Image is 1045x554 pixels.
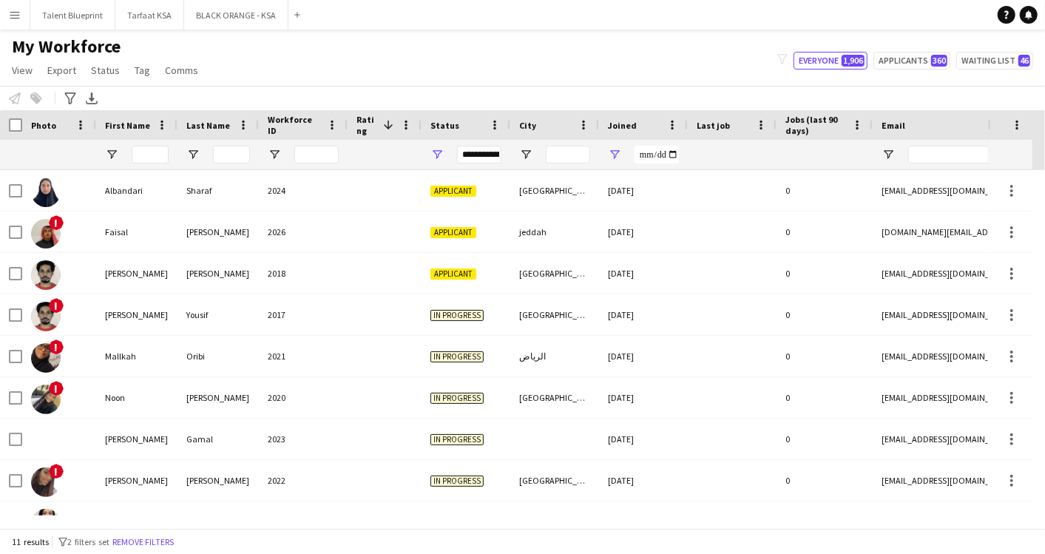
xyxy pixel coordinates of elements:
[268,148,281,161] button: Open Filter Menu
[430,351,484,362] span: In progress
[777,212,873,252] div: 0
[356,114,377,136] span: Rating
[177,253,259,294] div: [PERSON_NAME]
[159,61,204,80] a: Comms
[430,393,484,404] span: In progress
[430,476,484,487] span: In progress
[49,340,64,354] span: !
[599,212,688,252] div: [DATE]
[49,464,64,479] span: !
[599,460,688,501] div: [DATE]
[30,1,115,30] button: Talent Blueprint
[777,336,873,376] div: 0
[294,146,339,163] input: Workforce ID Filter Input
[91,64,120,77] span: Status
[519,120,536,131] span: City
[430,227,476,238] span: Applicant
[61,89,79,107] app-action-btn: Advanced filters
[12,64,33,77] span: View
[96,501,177,542] div: Rawan
[608,148,621,161] button: Open Filter Menu
[177,212,259,252] div: [PERSON_NAME]
[259,212,348,252] div: 2026
[96,460,177,501] div: [PERSON_NAME]
[177,501,259,542] div: [PERSON_NAME]
[268,114,321,136] span: Workforce ID
[510,377,599,418] div: [GEOGRAPHIC_DATA]
[165,64,198,77] span: Comms
[96,212,177,252] div: Faisal
[259,336,348,376] div: 2021
[430,268,476,280] span: Applicant
[599,336,688,376] div: [DATE]
[135,64,150,77] span: Tag
[882,120,905,131] span: Email
[259,377,348,418] div: 2020
[213,146,250,163] input: Last Name Filter Input
[109,534,177,550] button: Remove filters
[430,120,459,131] span: Status
[546,146,590,163] input: City Filter Input
[186,120,230,131] span: Last Name
[186,148,200,161] button: Open Filter Menu
[177,460,259,501] div: [PERSON_NAME]
[31,260,61,290] img: Ibrahim Abdelmoneim
[956,52,1033,70] button: Waiting list46
[67,536,109,547] span: 2 filters set
[259,253,348,294] div: 2018
[129,61,156,80] a: Tag
[83,89,101,107] app-action-btn: Export XLSX
[177,336,259,376] div: Oribi
[931,55,947,67] span: 360
[510,253,599,294] div: [GEOGRAPHIC_DATA]
[177,419,259,459] div: Gamal
[31,467,61,497] img: Rana Mustafa
[12,36,121,58] span: My Workforce
[96,336,177,376] div: Mallkah
[599,377,688,418] div: [DATE]
[777,170,873,211] div: 0
[510,501,599,542] div: [GEOGRAPHIC_DATA]
[777,460,873,501] div: 0
[49,215,64,230] span: !
[177,294,259,335] div: Yousif
[599,170,688,211] div: [DATE]
[105,148,118,161] button: Open Filter Menu
[777,253,873,294] div: 0
[96,419,177,459] div: [PERSON_NAME]
[96,253,177,294] div: [PERSON_NAME]
[510,336,599,376] div: الرياض
[842,55,865,67] span: 1,906
[132,146,169,163] input: First Name Filter Input
[184,1,288,30] button: BLACK ORANGE - KSA
[599,294,688,335] div: [DATE]
[599,501,688,542] div: [DATE]
[430,434,484,445] span: In progress
[599,253,688,294] div: [DATE]
[31,302,61,331] img: Ibrahim Yousif
[777,294,873,335] div: 0
[259,419,348,459] div: 2023
[47,64,76,77] span: Export
[31,385,61,414] img: Noon Adam
[31,120,56,131] span: Photo
[49,298,64,313] span: !
[599,419,688,459] div: [DATE]
[96,377,177,418] div: Noon
[259,170,348,211] div: 2024
[510,212,599,252] div: jeddah
[177,377,259,418] div: [PERSON_NAME]
[259,294,348,335] div: 2017
[882,148,895,161] button: Open Filter Menu
[785,114,846,136] span: Jobs (last 90 days)
[115,1,184,30] button: Tarfaat KSA
[41,61,82,80] a: Export
[777,501,873,542] div: 0
[510,294,599,335] div: [GEOGRAPHIC_DATA]
[259,460,348,501] div: 2022
[430,148,444,161] button: Open Filter Menu
[873,52,950,70] button: Applicants360
[49,381,64,396] span: !
[31,219,61,249] img: Faisal Mohammed
[85,61,126,80] a: Status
